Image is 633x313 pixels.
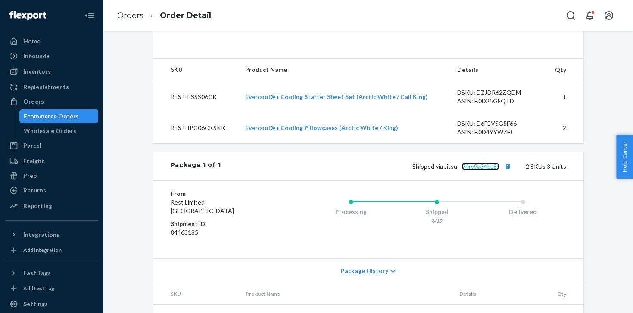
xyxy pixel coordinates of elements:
[24,112,79,121] div: Ecommerce Orders
[5,183,98,197] a: Returns
[5,169,98,183] a: Prep
[450,59,545,81] th: Details
[581,7,599,24] button: Open notifications
[341,267,388,275] span: Package History
[5,65,98,78] a: Inventory
[545,112,583,143] td: 2
[23,171,37,180] div: Prep
[153,81,239,113] td: REST-ESSS06CK
[457,128,538,136] div: ASIN: B0D4YYWZFJ
[23,230,59,239] div: Integrations
[457,97,538,105] div: ASIN: B0D25GFQTD
[308,208,394,216] div: Processing
[5,283,98,294] a: Add Fast Tag
[245,93,428,100] a: Evercool®+ Cooling Starter Sheet Set (Arctic White / Cali King)
[23,186,46,195] div: Returns
[600,7,617,24] button: Open account menu
[160,11,211,20] a: Order Detail
[5,297,98,311] a: Settings
[24,127,76,135] div: Wholesale Orders
[19,109,99,123] a: Ecommerce Orders
[5,80,98,94] a: Replenishments
[394,217,480,224] div: 8/19
[452,283,547,305] th: Details
[171,189,274,198] dt: From
[5,199,98,213] a: Reporting
[462,163,499,170] a: 74rv9a34bz8f
[9,11,46,20] img: Flexport logo
[23,157,44,165] div: Freight
[5,154,98,168] a: Freight
[221,161,566,172] div: 2 SKUs 3 Units
[153,112,239,143] td: REST-IPC06CKSKK
[23,52,50,60] div: Inbounds
[5,139,98,152] a: Parcel
[5,228,98,242] button: Integrations
[171,161,221,172] div: Package 1 of 1
[153,283,239,305] th: SKU
[545,81,583,113] td: 1
[23,300,48,308] div: Settings
[238,59,450,81] th: Product Name
[562,7,580,24] button: Open Search Box
[23,246,62,254] div: Add Integration
[23,269,51,277] div: Fast Tags
[5,266,98,280] button: Fast Tags
[547,283,583,305] th: Qty
[457,119,538,128] div: DSKU: D6FEVSG5F66
[5,49,98,63] a: Inbounds
[23,141,41,150] div: Parcel
[457,88,538,97] div: DSKU: DZJDR62ZQDM
[502,161,514,172] button: Copy tracking number
[480,208,566,216] div: Delivered
[110,3,218,28] ol: breadcrumbs
[117,11,143,20] a: Orders
[545,59,583,81] th: Qty
[23,67,51,76] div: Inventory
[394,208,480,216] div: Shipped
[23,285,54,292] div: Add Fast Tag
[171,198,234,214] span: Rest Limited [GEOGRAPHIC_DATA]
[171,220,274,228] dt: Shipment ID
[245,124,398,131] a: Evercool®+ Cooling Pillowcases (Arctic White / King)
[23,201,52,210] div: Reporting
[5,95,98,108] a: Orders
[153,59,239,81] th: SKU
[412,163,514,170] span: Shipped via Jitsu
[81,7,98,24] button: Close Navigation
[23,97,44,106] div: Orders
[5,34,98,48] a: Home
[23,83,69,91] div: Replenishments
[616,135,633,179] button: Help Center
[239,283,452,305] th: Product Name
[5,245,98,255] a: Add Integration
[23,37,41,46] div: Home
[19,124,99,138] a: Wholesale Orders
[171,228,274,237] dd: 84463185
